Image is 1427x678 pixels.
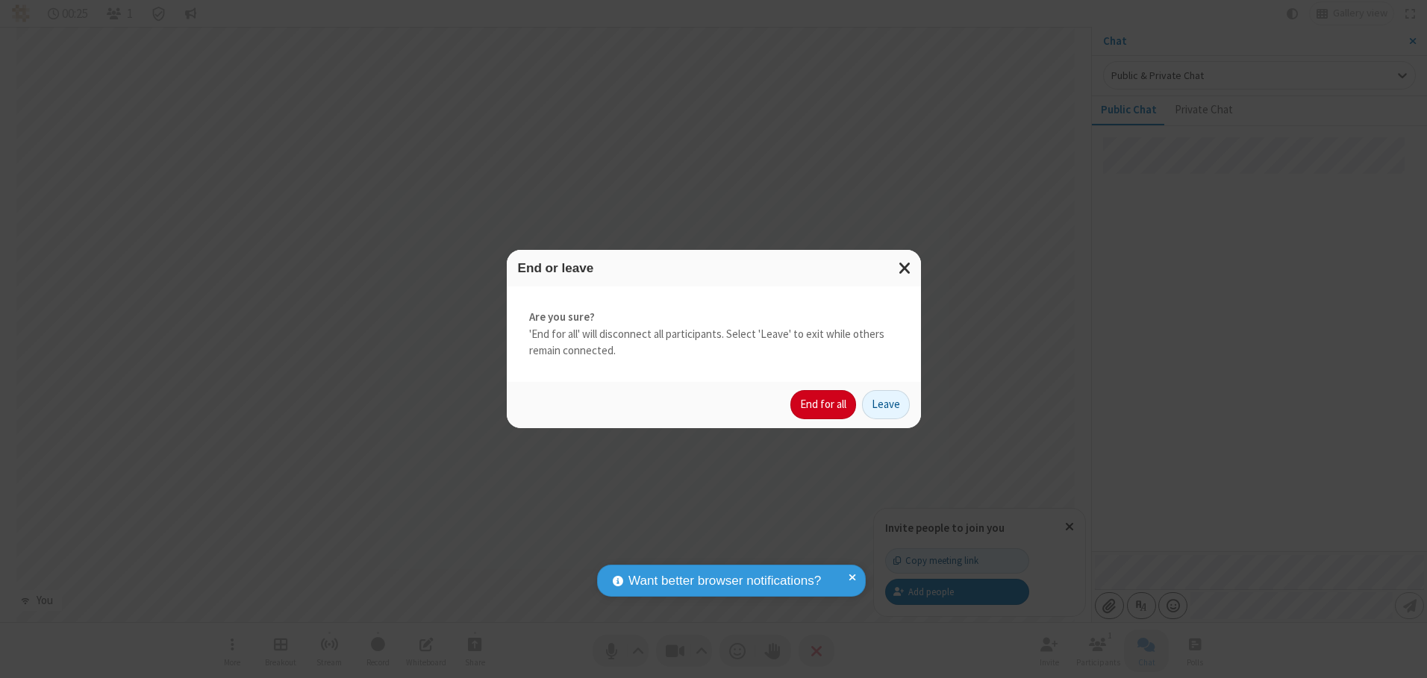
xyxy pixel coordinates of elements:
[862,390,910,420] button: Leave
[507,286,921,382] div: 'End for all' will disconnect all participants. Select 'Leave' to exit while others remain connec...
[790,390,856,420] button: End for all
[628,571,821,591] span: Want better browser notifications?
[890,250,921,286] button: Close modal
[529,309,899,326] strong: Are you sure?
[518,261,910,275] h3: End or leave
